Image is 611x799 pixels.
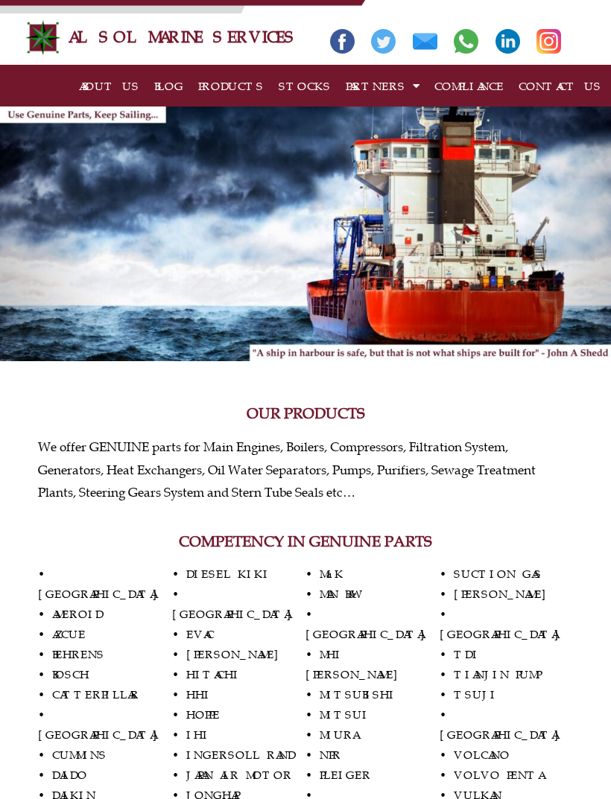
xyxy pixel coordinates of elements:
a: CONTACT US [511,67,609,104]
h2: OUR PRODUCTS [38,406,573,421]
img: Alsolmarine-logo [25,19,61,56]
a: BLOG [147,67,191,104]
h2: COMPETENCY IN GENUINE PARTS [38,534,573,549]
a: ABOUT US [72,67,147,104]
p: We offer GENUINE parts for Main Engines, Boilers, Compressors, Filtration System, Generators, Hea... [38,436,573,504]
a: COMPLIANCE [427,67,511,104]
a: AL SOL MARINE SERVICES [69,28,299,47]
a: PARTNERS [338,67,427,104]
a: STOCKS [271,67,338,104]
a: PRODUCTS [191,67,271,104]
